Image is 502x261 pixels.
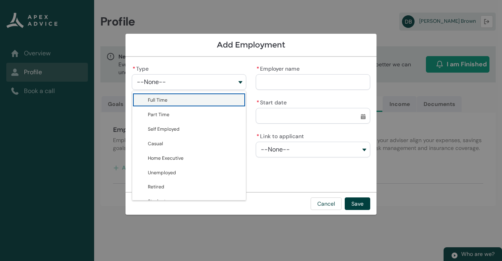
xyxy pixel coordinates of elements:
[256,63,303,73] label: Employer name
[345,197,370,210] button: Save
[311,197,342,210] button: Cancel
[148,125,180,133] span: Self Employed
[132,74,246,90] button: Type
[148,111,169,119] span: Part Time
[256,65,259,72] abbr: required
[148,169,176,177] span: Unemployed
[133,65,135,72] abbr: required
[256,131,307,140] label: Link to applicant
[148,140,163,148] span: Casual
[137,78,166,86] span: --None--
[132,40,370,50] h1: Add Employment
[132,91,246,201] div: Type
[148,183,164,191] span: Retired
[261,146,290,153] span: --None--
[148,154,184,162] span: Home Executive
[256,142,370,157] button: Link to applicant
[256,99,259,106] abbr: required
[148,96,167,104] span: Full Time
[132,63,152,73] label: Type
[256,133,259,140] abbr: required
[256,97,290,106] label: Start date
